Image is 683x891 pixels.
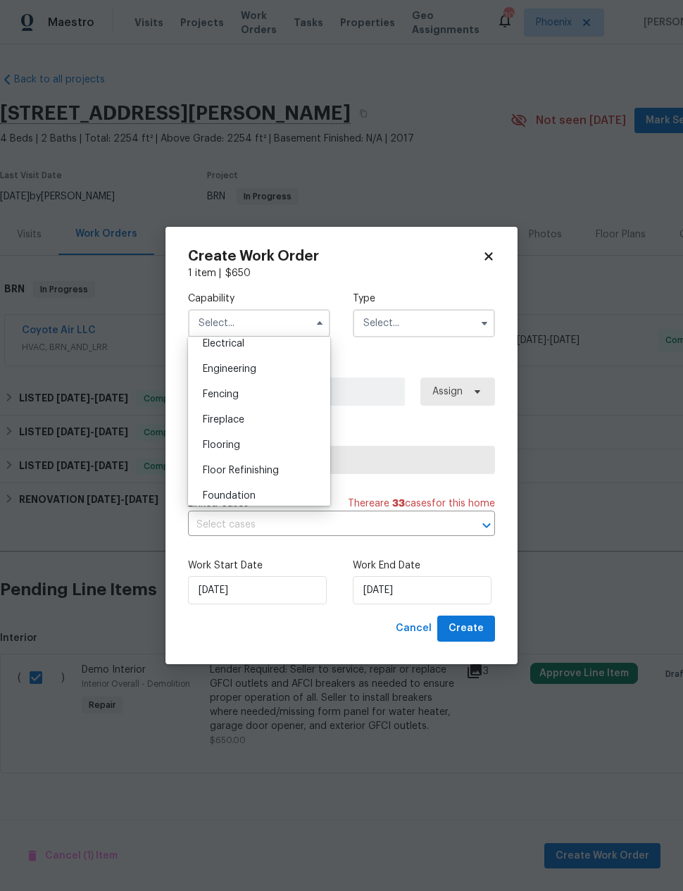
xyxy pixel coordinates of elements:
[188,360,495,374] label: Work Order Manager
[353,292,495,306] label: Type
[203,491,256,501] span: Foundation
[188,266,495,280] div: 1 item |
[353,559,495,573] label: Work End Date
[188,249,482,263] h2: Create Work Order
[432,385,463,399] span: Assign
[203,440,240,450] span: Flooring
[396,620,432,637] span: Cancel
[203,415,244,425] span: Fireplace
[353,576,491,604] input: M/D/YYYY
[188,559,330,573] label: Work Start Date
[449,620,484,637] span: Create
[477,516,496,535] button: Open
[200,453,483,467] span: Select trade partner
[392,499,405,509] span: 33
[188,576,327,604] input: M/D/YYYY
[353,309,495,337] input: Select...
[203,364,256,374] span: Engineering
[437,616,495,642] button: Create
[188,292,330,306] label: Capability
[203,339,244,349] span: Electrical
[188,428,495,442] label: Trade Partner
[311,315,328,332] button: Hide options
[188,514,456,536] input: Select cases
[203,466,279,475] span: Floor Refinishing
[188,309,330,337] input: Select...
[225,268,251,278] span: $ 650
[348,497,495,511] span: There are case s for this home
[203,390,239,399] span: Fencing
[476,315,493,332] button: Show options
[390,616,437,642] button: Cancel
